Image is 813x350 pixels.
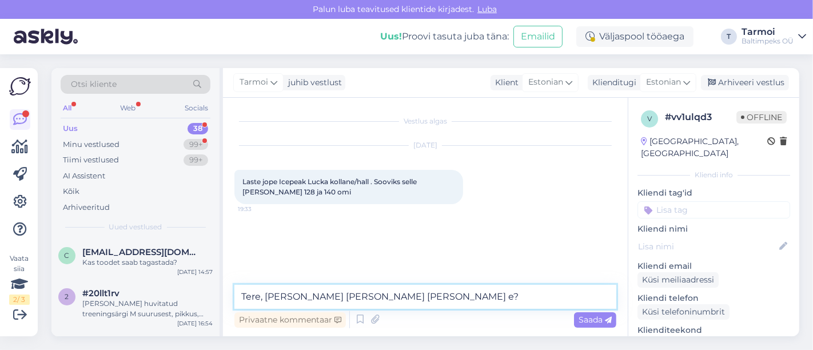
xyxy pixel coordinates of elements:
[234,140,616,150] div: [DATE]
[736,111,787,124] span: Offline
[234,312,346,328] div: Privaatne kommentaar
[9,253,30,305] div: Vaata siia
[71,78,117,90] span: Otsi kliente
[82,288,119,299] span: #20llt1rv
[82,247,201,257] span: celenasangernebo@gmail.com
[637,324,790,336] p: Klienditeekond
[182,101,210,116] div: Socials
[284,77,342,89] div: juhib vestlust
[240,76,268,89] span: Tarmoi
[65,251,70,260] span: c
[63,154,119,166] div: Tiimi vestlused
[238,205,281,213] span: 19:33
[491,77,519,89] div: Klient
[637,201,790,218] input: Lisa tag
[188,123,208,134] div: 38
[184,154,208,166] div: 99+
[234,116,616,126] div: Vestlus algas
[637,272,719,288] div: Küsi meiliaadressi
[63,186,79,197] div: Kõik
[63,123,78,134] div: Uus
[82,299,213,319] div: [PERSON_NAME] huvitatud treeningsärgi M suurusest, pikkus, rinnaümbermõõt.
[588,77,636,89] div: Klienditugi
[118,101,138,116] div: Web
[742,37,794,46] div: Baltimpeks OÜ
[242,177,419,196] span: Laste jope Icepeak Lucka kollane/hall . Sooviks selle [PERSON_NAME] 128 ja 140 omi
[646,76,681,89] span: Estonian
[380,31,402,42] b: Uus!
[63,202,110,213] div: Arhiveeritud
[579,315,612,325] span: Saada
[647,114,652,123] span: v
[177,319,213,328] div: [DATE] 16:54
[637,187,790,199] p: Kliendi tag'id
[528,76,563,89] span: Estonian
[742,27,794,37] div: Tarmoi
[109,222,162,232] span: Uued vestlused
[63,170,105,182] div: AI Assistent
[701,75,789,90] div: Arhiveeri vestlus
[184,139,208,150] div: 99+
[474,4,500,14] span: Luba
[742,27,806,46] a: TarmoiBaltimpeks OÜ
[61,101,74,116] div: All
[513,26,563,47] button: Emailid
[177,268,213,276] div: [DATE] 14:57
[637,304,730,320] div: Küsi telefoninumbrit
[721,29,737,45] div: T
[9,77,31,96] img: Askly Logo
[637,260,790,272] p: Kliendi email
[638,240,777,253] input: Lisa nimi
[641,136,767,160] div: [GEOGRAPHIC_DATA], [GEOGRAPHIC_DATA]
[82,257,213,268] div: Kas toodet saab tagastada?
[9,295,30,305] div: 2 / 3
[380,30,509,43] div: Proovi tasuta juba täna:
[637,170,790,180] div: Kliendi info
[637,292,790,304] p: Kliendi telefon
[65,292,69,301] span: 2
[234,285,616,309] textarea: Tere, [PERSON_NAME] [PERSON_NAME] [PERSON_NAME] e?
[637,223,790,235] p: Kliendi nimi
[576,26,694,47] div: Väljaspool tööaega
[665,110,736,124] div: # vv1ulqd3
[63,139,119,150] div: Minu vestlused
